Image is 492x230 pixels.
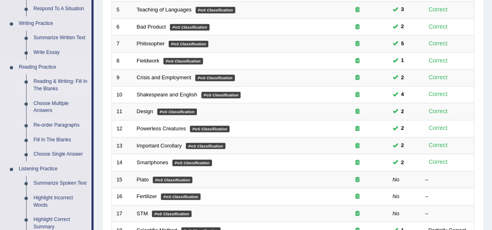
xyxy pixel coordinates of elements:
em: PoS Classification [169,41,208,47]
span: You can still take this question [398,40,407,48]
div: Exam occurring question [331,23,384,31]
td: 7 [112,36,132,53]
a: Powerless Creatures [137,125,186,132]
em: PoS Classification [195,75,235,81]
td: 13 [112,137,132,154]
em: PoS Classification [172,160,212,166]
a: Listening Practice [15,162,92,176]
div: – [425,176,470,184]
div: Exam occurring question [331,193,384,201]
div: – [425,210,470,218]
a: Philosopher [137,40,165,47]
td: 17 [112,205,132,222]
em: PoS Classification [157,109,197,115]
td: 6 [112,18,132,36]
div: Correct [425,39,451,48]
em: PoS Classification [170,24,210,31]
a: Fill In The Blanks [30,133,92,147]
td: 10 [112,86,132,103]
div: Correct [425,56,451,65]
em: PoS Classification [190,126,230,132]
div: – [425,193,470,201]
div: Correct [425,141,451,150]
div: Exam occurring question [331,125,384,133]
a: Fertilizer [137,193,157,199]
span: You can still take this question [398,124,407,133]
a: Choose Multiple Answers [30,96,92,118]
td: 5 [112,2,132,19]
a: Reading & Writing: Fill In The Blanks [30,74,92,96]
a: Summarize Spoken Text [30,176,92,191]
td: 9 [112,69,132,87]
em: PoS Classification [153,177,192,183]
div: Correct [425,107,451,116]
div: Exam occurring question [331,40,384,48]
div: Exam occurring question [331,91,384,99]
span: You can still take this question [398,22,407,31]
div: Exam occurring question [331,108,384,116]
em: PoS Classification [186,143,226,150]
a: Respond To A Situation [30,2,92,16]
div: Exam occurring question [331,142,384,150]
span: You can still take this question [398,5,407,14]
em: PoS Classification [152,211,192,217]
a: Smartphones [137,159,168,165]
em: No [393,176,400,183]
a: Re-order Paragraphs [30,118,92,133]
a: Important Corollary [137,143,182,149]
div: Exam occurring question [331,159,384,167]
span: You can still take this question [398,90,407,99]
em: PoS Classification [196,7,235,13]
a: Fieldwork [137,58,160,64]
td: 14 [112,154,132,172]
div: Correct [425,124,451,133]
td: 16 [112,188,132,205]
span: You can still take this question [398,141,407,150]
a: Bad Product [137,24,166,30]
a: Crisis and Employment [137,74,192,80]
div: Exam occurring question [331,74,384,82]
span: You can still take this question [398,107,407,116]
span: You can still take this question [398,74,407,82]
a: Plato [137,176,149,183]
div: Correct [425,90,451,99]
em: PoS Classification [161,194,201,200]
div: Exam occurring question [331,6,384,14]
td: 11 [112,103,132,121]
div: Correct [425,73,451,82]
em: No [393,210,400,217]
a: Choose Single Answer [30,147,92,162]
em: PoS Classification [163,58,203,65]
a: Summarize Written Text [30,31,92,45]
td: 12 [112,120,132,137]
td: 15 [112,171,132,188]
a: Shakespeare and English [137,92,197,98]
em: No [393,193,400,199]
em: PoS Classification [201,92,241,98]
a: Design [137,108,153,114]
td: 8 [112,52,132,69]
a: Write Essay [30,45,92,60]
div: Correct [425,158,451,167]
div: Exam occurring question [331,57,384,65]
a: STM [137,210,148,217]
div: Exam occurring question [331,210,384,218]
span: You can still take this question [398,56,407,65]
div: Exam occurring question [331,176,384,184]
a: Reading Practice [15,60,92,75]
a: Highlight Incorrect Words [30,191,92,212]
span: You can still take this question [398,159,407,167]
a: Writing Practice [15,16,92,31]
div: Correct [425,5,451,14]
div: Correct [425,22,451,31]
a: Teaching of Languages [137,7,192,13]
